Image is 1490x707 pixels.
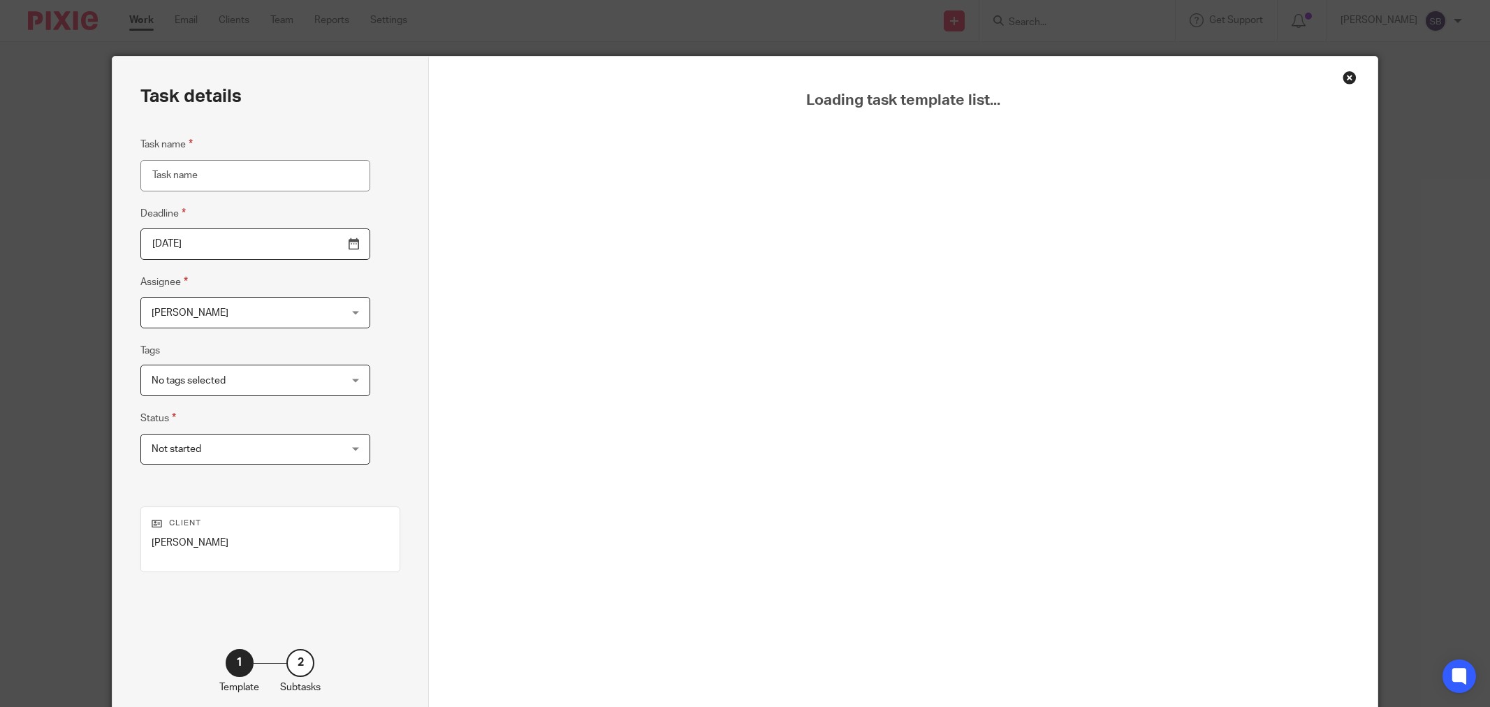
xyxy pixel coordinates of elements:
[152,308,228,318] span: [PERSON_NAME]
[152,518,389,529] p: Client
[286,649,314,677] div: 2
[140,344,160,358] label: Tags
[140,160,370,191] input: Task name
[1343,71,1357,85] div: Close this dialog window
[140,410,176,426] label: Status
[140,136,193,152] label: Task name
[226,649,254,677] div: 1
[152,444,201,454] span: Not started
[152,536,389,550] p: [PERSON_NAME]
[140,85,242,108] h2: Task details
[140,228,370,260] input: Pick a date
[219,680,259,694] p: Template
[140,274,188,290] label: Assignee
[152,376,226,386] span: No tags selected
[464,92,1343,110] span: Loading task template list...
[280,680,321,694] p: Subtasks
[140,205,186,221] label: Deadline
